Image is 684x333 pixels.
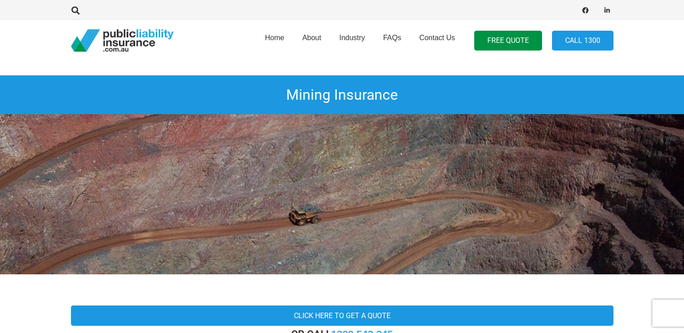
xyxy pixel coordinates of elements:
[474,31,542,51] a: FREE QUOTE
[410,18,464,64] a: Contact Us
[265,34,284,42] span: Home
[419,34,455,42] span: Contact Us
[601,4,613,17] a: LinkedIn
[67,6,85,14] a: Search
[552,31,613,51] a: Call 1300
[256,18,293,64] a: Home
[579,4,592,17] a: Facebook
[383,34,401,42] span: FAQs
[71,29,174,52] a: pli_logotransparent
[71,305,613,326] a: Click here to get a quote
[339,34,365,42] span: Industry
[302,34,321,42] span: About
[293,18,330,64] a: About
[330,18,374,64] a: Industry
[374,18,410,64] a: FAQs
